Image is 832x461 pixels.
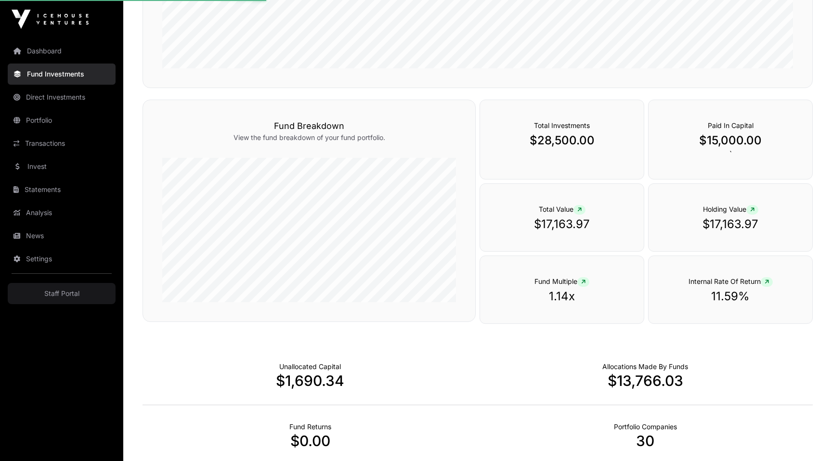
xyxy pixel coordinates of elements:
[602,362,688,371] p: Capital Deployed Into Companies
[289,422,331,432] p: Realised Returns from Funds
[8,40,116,62] a: Dashboard
[8,156,116,177] a: Invest
[162,133,456,142] p: View the fund breakdown of your fund portfolio.
[8,133,116,154] a: Transactions
[478,372,813,389] p: $13,766.03
[8,64,116,85] a: Fund Investments
[12,10,89,29] img: Icehouse Ventures Logo
[478,432,813,449] p: 30
[534,121,590,129] span: Total Investments
[8,283,116,304] a: Staff Portal
[8,248,116,269] a: Settings
[499,217,624,232] p: $17,163.97
[689,277,773,285] span: Internal Rate Of Return
[614,422,677,432] p: Number of Companies Deployed Into
[668,217,793,232] p: $17,163.97
[499,289,624,304] p: 1.14x
[539,205,585,213] span: Total Value
[162,119,456,133] h3: Fund Breakdown
[648,100,813,179] div: `
[8,110,116,131] a: Portfolio
[279,362,341,371] p: Cash not yet allocated
[703,205,758,213] span: Holding Value
[499,133,624,148] p: $28,500.00
[8,87,116,108] a: Direct Investments
[8,202,116,223] a: Analysis
[708,121,754,129] span: Paid In Capital
[784,415,832,461] iframe: Chat Widget
[143,432,478,449] p: $0.00
[143,372,478,389] p: $1,690.34
[8,225,116,246] a: News
[534,277,589,285] span: Fund Multiple
[8,179,116,200] a: Statements
[668,289,793,304] p: 11.59%
[668,133,793,148] p: $15,000.00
